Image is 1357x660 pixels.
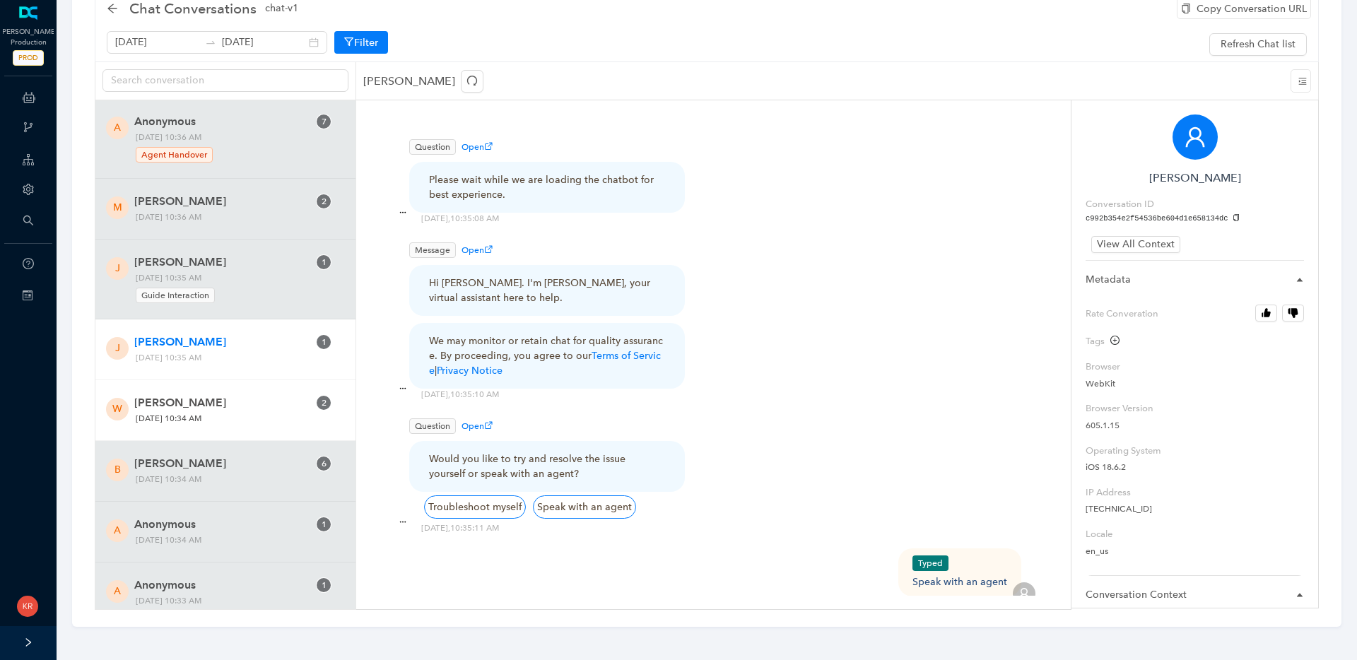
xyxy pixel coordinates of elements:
[205,37,216,48] span: swap-right
[1086,213,1304,225] pre: c992b354e2f54536be604d1e658134dc
[1086,545,1304,558] p: en_us
[429,276,665,305] div: Hi [PERSON_NAME]. I'm [PERSON_NAME], your virtual assistant here to help.
[462,142,493,152] span: Open
[1086,360,1304,374] label: Browser
[1181,4,1191,13] span: copy
[1091,236,1180,253] button: View All Context
[392,379,413,400] img: chat-bubble.svg
[114,584,121,599] span: A
[466,75,478,86] span: redo
[13,50,44,66] span: PROD
[115,35,199,50] input: Start date
[131,350,334,365] span: [DATE] 10:35 AM
[424,495,526,519] div: Troubleshoot myself
[317,335,331,349] sup: 1
[317,114,331,129] sup: 7
[392,203,413,224] img: chat-bubble.svg
[1184,126,1206,148] span: user
[1086,419,1304,432] p: 605.1.15
[131,533,334,548] span: [DATE] 10:34 AM
[421,522,499,534] div: [DATE] , 10:35:11 AM
[912,555,948,571] span: Typed
[134,516,308,533] span: Anonymous
[113,200,122,216] span: M
[429,335,663,362] span: We may monitor or retain chat for quality assurance. By proceeding, you agree to our
[317,456,331,471] sup: 6
[23,184,34,195] span: setting
[205,37,216,48] span: to
[1086,461,1304,474] p: iOS 18.6.2
[1209,33,1307,56] button: Refresh Chat list
[134,334,308,350] span: [PERSON_NAME]
[136,147,213,163] span: Agent Handover
[1086,305,1304,323] label: Rate Converation
[131,594,334,608] span: [DATE] 10:33 AM
[107,3,118,15] div: back
[462,245,493,255] span: Open
[114,120,121,136] span: A
[1255,305,1277,322] button: Rate Converation
[437,365,503,377] a: Privacy Notice
[317,517,331,531] sup: 1
[107,3,118,14] span: arrow-left
[1233,214,1240,222] span: copy
[409,139,456,155] span: Question
[322,257,327,267] span: 1
[317,255,331,269] sup: 1
[392,512,413,534] img: chat-bubble.svg
[322,196,327,206] span: 2
[1086,334,1120,348] div: Tags
[435,365,437,377] span: |
[131,411,334,426] span: [DATE] 10:34 AM
[1086,485,1304,500] label: IP Address
[222,35,306,50] input: End date
[1086,401,1304,416] label: Browser Version
[265,1,298,16] span: chat-v1
[134,193,308,210] span: [PERSON_NAME]
[317,396,331,410] sup: 2
[1086,587,1287,603] span: Conversation Context
[23,258,34,269] span: question-circle
[322,580,327,590] span: 1
[1086,502,1304,516] p: [TECHNICAL_ID]
[322,398,327,408] span: 2
[1018,587,1030,600] span: user
[111,73,329,88] input: Search conversation
[429,172,665,202] div: Please wait while we are loading the chatbot for best experience.
[131,271,334,305] span: [DATE] 10:35 AM
[1086,171,1304,184] h6: [PERSON_NAME]
[1086,587,1304,608] div: Conversation Context
[114,462,121,478] span: B
[429,452,665,481] div: Would you like to try and resolve the issue yourself or speak with an agent?
[131,130,334,164] span: [DATE] 10:36 AM
[1298,77,1307,86] span: menu-unfold
[533,495,636,519] div: Speak with an agent
[317,194,331,208] sup: 2
[23,215,34,226] span: search
[317,578,331,592] sup: 1
[421,213,499,225] div: [DATE] , 10:35:08 AM
[136,288,215,303] span: Guide Interaction
[134,394,308,411] span: [PERSON_NAME]
[131,472,334,487] span: [DATE] 10:34 AM
[1110,336,1120,345] span: plus-circle
[462,421,493,431] span: Open
[409,418,456,434] span: Question
[114,523,121,538] span: A
[363,70,489,93] p: [PERSON_NAME]
[334,31,388,54] button: Filter
[134,113,308,130] span: Anonymous
[1086,197,1154,211] label: Conversation ID
[1086,272,1287,288] span: Metadata
[1086,272,1304,293] div: Metadata
[1296,591,1304,599] span: caret-right
[1097,237,1175,252] span: View All Context
[912,555,1007,589] div: Speak with an agent
[23,122,34,133] span: branches
[322,337,327,347] span: 1
[115,261,120,276] span: J
[134,577,308,594] span: Anonymous
[131,210,334,225] span: [DATE] 10:36 AM
[1221,37,1296,52] span: Refresh Chat list
[1086,377,1304,391] p: WebKit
